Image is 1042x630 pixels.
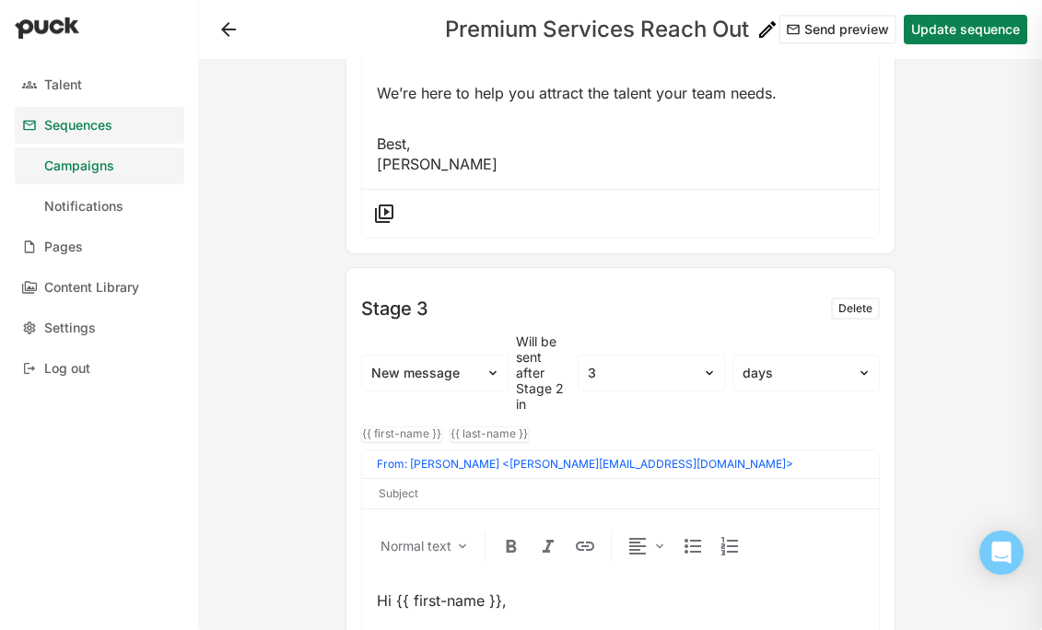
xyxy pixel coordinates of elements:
[377,134,498,173] span: Best, [PERSON_NAME]
[44,158,114,174] div: Campaigns
[779,15,896,44] button: Send preview
[361,297,428,320] h3: Stage 3
[15,228,184,265] a: Pages
[904,15,1027,44] button: Update sequence
[15,269,184,306] a: Content Library
[362,450,879,478] div: From: [PERSON_NAME] <[PERSON_NAME][EMAIL_ADDRESS][DOMAIN_NAME]>
[15,309,184,346] a: Settings
[516,334,570,412] div: Will be sent after Stage 2 in
[445,18,749,41] h1: Premium Services Reach Out
[831,297,880,320] button: Delete
[377,84,777,102] span: We’re here to help you attract the talent your team needs.
[451,427,528,440] div: {{ last-name }}
[44,77,82,93] div: Talent
[377,486,864,501] input: Subject
[44,239,83,255] div: Pages
[377,591,507,610] span: Hi {{ first-name }},
[44,118,112,134] div: Sequences
[362,427,441,440] div: {{ first-name }}
[979,531,1024,575] div: Open Intercom Messenger
[44,280,139,296] div: Content Library
[44,321,96,336] div: Settings
[44,361,90,377] div: Log out
[381,537,451,555] div: Normal text
[44,199,123,215] div: Notifications
[15,66,184,103] a: Talent
[15,188,184,225] a: Notifications
[15,107,184,144] a: Sequences
[15,147,184,184] a: Campaigns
